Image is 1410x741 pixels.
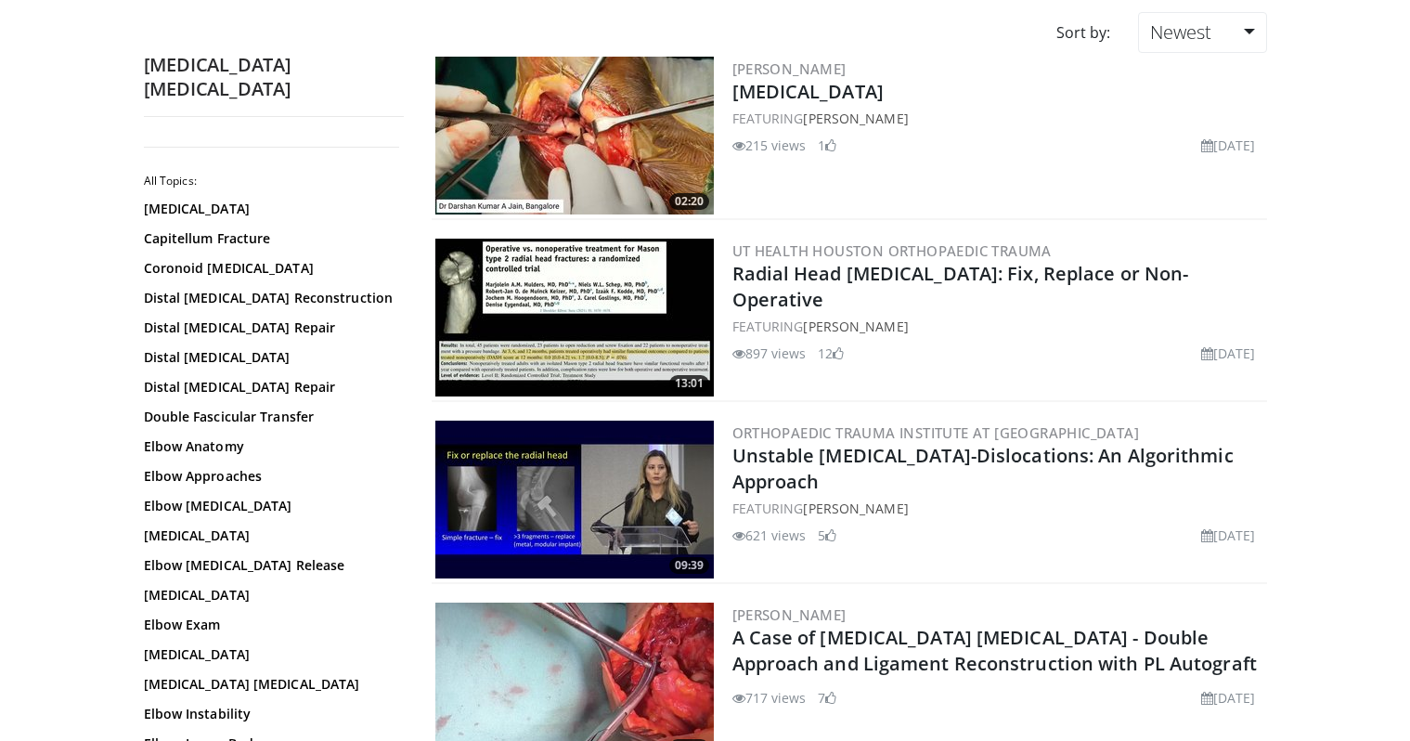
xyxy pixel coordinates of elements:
a: Elbow Exam [144,616,395,634]
li: 12 [818,344,844,363]
a: Capitellum Fracture [144,229,395,248]
div: Sort by: [1042,12,1124,53]
a: Distal [MEDICAL_DATA] Reconstruction [144,289,395,307]
span: Newest [1150,19,1211,45]
span: 02:20 [669,193,709,210]
a: Coronoid [MEDICAL_DATA] [144,259,395,278]
span: 09:39 [669,557,709,574]
a: Distal [MEDICAL_DATA] Repair [144,378,395,396]
a: [PERSON_NAME] [732,605,847,624]
a: Unstable [MEDICAL_DATA]-Dislocations: An Algorithmic Approach [732,443,1234,494]
a: Radial Head [MEDICAL_DATA]: Fix, Replace or Non-Operative [732,261,1189,312]
a: [MEDICAL_DATA] [144,526,395,545]
a: Elbow Approaches [144,467,395,486]
li: 5 [818,526,836,545]
img: a54cc784-518b-4461-955e-83908bbfa341.300x170_q85_crop-smart_upscale.jpg [435,239,714,396]
a: [PERSON_NAME] [732,59,847,78]
li: 897 views [732,344,807,363]
a: A Case of [MEDICAL_DATA] [MEDICAL_DATA] - Double Approach and Ligament Reconstruction with PL Aut... [732,625,1257,676]
a: 09:39 [435,421,714,578]
a: 13:01 [435,239,714,396]
div: FEATURING [732,499,1263,518]
h2: [MEDICAL_DATA] [MEDICAL_DATA] [144,53,404,101]
a: [PERSON_NAME] [803,110,908,127]
div: FEATURING [732,317,1263,336]
a: Orthopaedic Trauma Institute at [GEOGRAPHIC_DATA] [732,423,1140,442]
img: 893b0ecf-6290-4528-adad-53ec1ae8eb04.300x170_q85_crop-smart_upscale.jpg [435,421,714,578]
li: [DATE] [1201,526,1256,545]
a: [PERSON_NAME] [803,500,908,517]
img: ad5ca4bb-0864-4b41-a93e-57cc992a1e52.300x170_q85_crop-smart_upscale.jpg [435,57,714,214]
a: [PERSON_NAME] [803,318,908,335]
a: Elbow Anatomy [144,437,395,456]
li: 717 views [732,688,807,708]
a: Distal [MEDICAL_DATA] [144,348,395,367]
a: Distal [MEDICAL_DATA] Repair [144,318,395,337]
a: [MEDICAL_DATA] [732,79,884,104]
a: 02:20 [435,57,714,214]
li: 215 views [732,136,807,155]
a: Elbow Instability [144,705,395,723]
h2: All Topics: [144,174,399,188]
li: [DATE] [1201,344,1256,363]
a: [MEDICAL_DATA] [144,645,395,664]
a: Elbow [MEDICAL_DATA] Release [144,556,395,575]
a: UT Health Houston Orthopaedic Trauma [732,241,1052,260]
div: FEATURING [732,109,1263,128]
a: Double Fascicular Transfer [144,408,395,426]
a: Newest [1138,12,1266,53]
li: 621 views [732,526,807,545]
a: [MEDICAL_DATA] [MEDICAL_DATA] [144,675,395,694]
li: [DATE] [1201,136,1256,155]
li: 7 [818,688,836,708]
a: [MEDICAL_DATA] [144,200,395,218]
li: [DATE] [1201,688,1256,708]
li: 1 [818,136,836,155]
a: [MEDICAL_DATA] [144,586,395,604]
a: Elbow [MEDICAL_DATA] [144,497,395,515]
span: 13:01 [669,375,709,392]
